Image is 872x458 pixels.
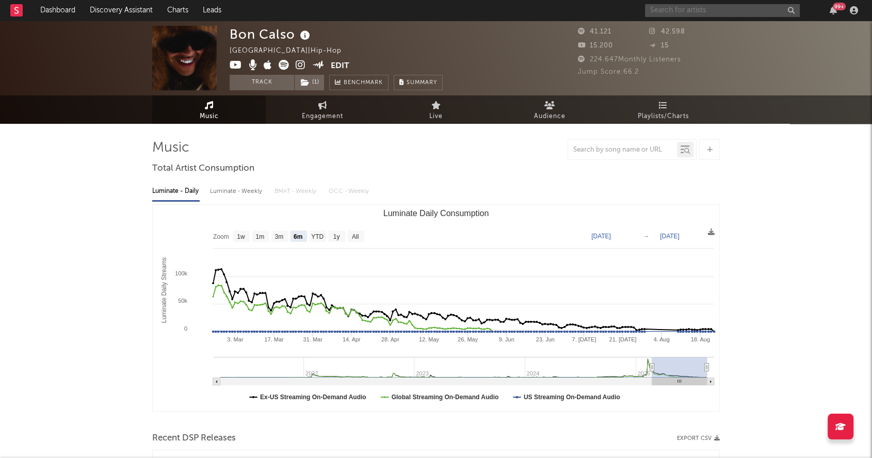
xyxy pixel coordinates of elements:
a: Playlists/Charts [606,95,720,124]
input: Search by song name or URL [568,146,677,154]
text: 3. Mar [227,336,244,342]
text: 12. May [419,336,440,342]
text: [DATE] [591,233,611,240]
text: 14. Apr [343,336,361,342]
text: YTD [311,233,324,240]
span: Jump Score: 66.2 [578,69,639,75]
text: 50k [178,298,187,304]
text: Ex-US Streaming On-Demand Audio [260,394,366,401]
text: 4. Aug [653,336,669,342]
span: Music [200,110,219,123]
span: Engagement [302,110,343,123]
button: (1) [295,75,324,90]
a: Audience [493,95,606,124]
div: 99 + [833,3,846,10]
span: Playlists/Charts [638,110,689,123]
span: Total Artist Consumption [152,162,254,175]
text: Luminate Daily Streams [160,257,168,323]
button: 99+ [830,6,837,14]
text: 7. [DATE] [572,336,596,342]
div: Luminate - Weekly [210,183,264,200]
button: Track [230,75,294,90]
text: 23. Jun [536,336,555,342]
text: 0 [184,325,187,332]
div: Luminate - Daily [152,183,200,200]
span: Summary [407,80,437,86]
span: Recent DSP Releases [152,432,236,445]
div: [GEOGRAPHIC_DATA] | Hip-Hop [230,45,353,57]
text: 31. Mar [303,336,322,342]
text: US Streaming On-Demand Audio [524,394,620,401]
text: 28. Apr [381,336,399,342]
text: All [352,233,359,240]
input: Search for artists [645,4,800,17]
span: Audience [534,110,566,123]
a: Benchmark [329,75,389,90]
text: Zoom [213,233,229,240]
span: 42.598 [649,28,685,35]
text: 6m [294,233,302,240]
svg: Luminate Daily Consumption [153,205,719,411]
span: Benchmark [344,77,383,89]
a: Music [152,95,266,124]
text: 9. Jun [499,336,514,342]
a: Engagement [266,95,379,124]
text: 1w [237,233,245,240]
span: 224.647 Monthly Listeners [578,56,681,63]
text: 21. [DATE] [609,336,636,342]
div: Bon Calso [230,26,313,43]
span: Live [429,110,443,123]
text: → [643,233,649,240]
text: Global Streaming On-Demand Audio [392,394,499,401]
button: Summary [394,75,443,90]
span: 41.121 [578,28,611,35]
text: Luminate Daily Consumption [383,209,489,218]
span: ( 1 ) [294,75,325,90]
span: 15 [649,42,669,49]
text: 18. Aug [691,336,710,342]
text: [DATE] [660,233,680,240]
button: Export CSV [677,435,720,441]
text: 100k [175,270,187,276]
text: 1y [333,233,340,240]
button: Edit [331,60,349,73]
text: 3m [274,233,283,240]
a: Live [379,95,493,124]
text: 17. Mar [264,336,284,342]
text: 1m [255,233,264,240]
text: 26. May [458,336,478,342]
span: 15.200 [578,42,613,49]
